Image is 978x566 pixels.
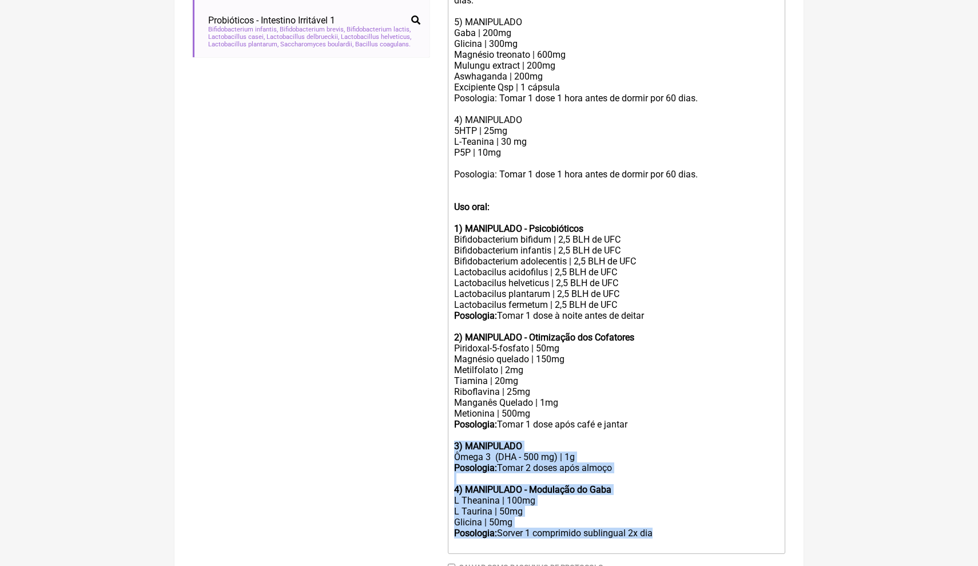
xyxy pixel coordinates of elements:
[454,245,779,256] div: Bifidobacterium infantis | 2,5 BLH de UFC
[208,33,265,41] span: Lactobacillus casei
[454,299,779,310] div: Lactobacilus fermetum | 2,5 BLH de UFC
[454,430,779,484] div: Ômega 3 (DHA - 500 mg) | 1g Tomar 2 doses após almoço
[454,158,779,201] div: Posologia: Tomar 1 dose 1 hora antes de dormir por 60 dias.
[454,136,779,147] div: L-Teanina | 30 mg
[355,41,411,48] span: Bacillus coagulans
[208,26,278,33] span: Bifidobacterium infantis
[454,462,497,473] strong: Posologia:
[454,278,779,288] div: Lactobacilus helveticus | 2,5 BLH de UFC
[454,223,583,234] strong: 1) MANIPULADO - Psicobióticos
[267,33,339,41] span: Lactobacillus delbrueckii
[454,419,779,430] div: Tomar 1 dose após café e jantar
[454,201,490,212] strong: Uso oral:
[454,484,611,495] strong: 4) MANIPULADO - Modulação do Gaba
[208,15,335,26] span: Probióticos - Intestino Irritável 1
[454,419,497,430] strong: Posologia:
[454,256,779,267] div: Bifidobacterium adolecentis | 2,5 BLH de UFC
[454,310,497,321] strong: Posologia:
[454,528,497,539] strong: Posologia:
[454,343,779,419] div: Piridoxal-5-fosfato | 50mg Magnésio quelado | 150mg Metilfolato | 2mg Tiamina | 20mg Riboflavina ...
[454,267,779,278] div: Lactobacilus acidofilus | 2,5 BLH de UFC
[347,26,411,33] span: Bifidobacterium lactis
[454,234,779,245] div: Bifidobacterium bifidum | 2,5 BLH de UFC
[454,288,779,299] div: Lactobacilus plantarum | 2,5 BLH de UFC
[454,147,779,158] div: P5P | 10mg
[454,441,522,452] strong: 3) MANIPULADO
[208,41,279,48] span: Lactobacillus plantarum
[454,332,634,343] strong: 2) MANIPULADO - Otimização dos Cofatores
[341,33,411,41] span: Lactobacillus helveticus
[280,26,345,33] span: Bifidobacterium brevis
[280,41,353,48] span: Saccharomyces boulardii
[454,310,779,321] div: Tomar 1 dose à noite antes de deitar
[454,495,779,549] div: L Theanina | 100mg L Taurina | 50mg Glicina | 50mg Sorver 1 comprimido sublingual 2x dia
